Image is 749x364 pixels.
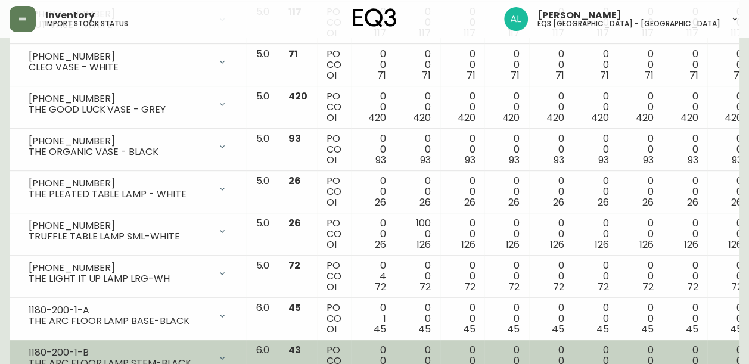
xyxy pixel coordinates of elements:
span: 72 [553,280,564,294]
div: 0 0 [717,218,742,250]
div: [PHONE_NUMBER] [29,178,210,189]
span: 26 [508,195,520,209]
span: 72 [288,259,300,272]
div: 0 1 [360,303,386,335]
span: 43 [288,343,301,357]
div: PO CO [327,133,341,166]
div: PO CO [327,218,341,250]
div: 0 0 [494,303,520,335]
div: 0 0 [628,176,654,208]
div: 0 0 [539,91,564,123]
div: 0 0 [717,260,742,293]
span: 45 [418,322,431,336]
span: 26 [464,195,475,209]
div: PO CO [327,260,341,293]
span: 45 [463,322,475,336]
div: 0 0 [717,303,742,335]
span: 45 [374,322,386,336]
span: 420 [636,111,654,125]
div: 0 0 [360,133,386,166]
span: OI [327,69,337,82]
span: 93 [288,132,301,145]
span: 420 [680,111,698,125]
div: 0 0 [539,176,564,208]
span: 45 [507,322,520,336]
td: 6.0 [246,298,279,340]
span: 72 [686,280,698,294]
span: 93 [375,153,386,167]
div: [PHONE_NUMBER]THE ORGANIC VASE - BLACK [19,133,237,160]
div: 0 0 [405,260,431,293]
div: 0 0 [405,91,431,123]
div: 1180-200-1-B [29,347,210,358]
div: CLEO VASE - WHITE [29,62,210,73]
div: THE PLEATED TABLE LAMP - WHITE [29,189,210,200]
td: 5.0 [246,256,279,298]
div: [PHONE_NUMBER]THE PLEATED TABLE LAMP - WHITE [19,176,237,202]
span: 45 [596,322,609,336]
td: 5.0 [246,129,279,171]
div: 0 0 [672,49,698,81]
span: 126 [550,238,564,251]
div: PO CO [327,91,341,123]
div: TRUFFLE TABLE LAMP SML-WHITE [29,231,210,242]
span: 71 [689,69,698,82]
td: 5.0 [246,213,279,256]
h5: eq3 [GEOGRAPHIC_DATA] - [GEOGRAPHIC_DATA] [537,20,720,27]
span: 26 [375,195,386,209]
td: 5.0 [246,171,279,213]
div: 0 0 [672,91,698,123]
div: 0 0 [583,49,609,81]
span: 72 [464,280,475,294]
div: PO CO [327,176,341,208]
div: 0 0 [672,176,698,208]
div: 0 0 [450,303,475,335]
span: 26 [375,238,386,251]
div: 0 0 [405,303,431,335]
div: 0 0 [360,176,386,208]
span: 420 [413,111,431,125]
span: 45 [288,301,301,315]
span: 26 [686,195,698,209]
span: 45 [685,322,698,336]
span: 71 [511,69,520,82]
span: 72 [642,280,654,294]
div: 0 0 [628,218,654,250]
div: THE ORGANIC VASE - BLACK [29,147,210,157]
div: 0 0 [450,133,475,166]
div: 0 0 [628,303,654,335]
div: PO CO [327,303,341,335]
div: [PHONE_NUMBER]THE LIGHT IT UP LAMP LRG-WH [19,260,237,287]
div: 0 0 [717,49,742,81]
div: 0 0 [405,49,431,81]
span: 93 [420,153,431,167]
span: 420 [725,111,742,125]
div: 1180-200-1-ATHE ARC FLOOR LAMP BASE-BLACK [19,303,237,329]
span: 26 [419,195,431,209]
span: 72 [419,280,431,294]
div: 100 0 [405,218,431,250]
span: 71 [467,69,475,82]
div: 0 0 [583,303,609,335]
img: 1c2a8670a0b342a1deb410e06288c649 [504,7,528,31]
div: 0 0 [583,133,609,166]
div: 0 0 [494,260,520,293]
div: 0 0 [583,260,609,293]
span: 72 [598,280,609,294]
div: 0 0 [672,260,698,293]
div: 0 0 [717,133,742,166]
div: [PHONE_NUMBER] [29,263,210,273]
span: 26 [731,195,742,209]
div: [PHONE_NUMBER]CLEO VASE - WHITE [19,49,237,75]
span: 126 [595,238,609,251]
div: 0 4 [360,260,386,293]
div: 0 0 [628,91,654,123]
div: 0 0 [360,49,386,81]
span: 126 [639,238,654,251]
span: 71 [734,69,742,82]
span: 93 [643,153,654,167]
div: 0 0 [405,176,431,208]
div: 0 0 [450,91,475,123]
span: 45 [641,322,654,336]
div: 0 0 [360,218,386,250]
